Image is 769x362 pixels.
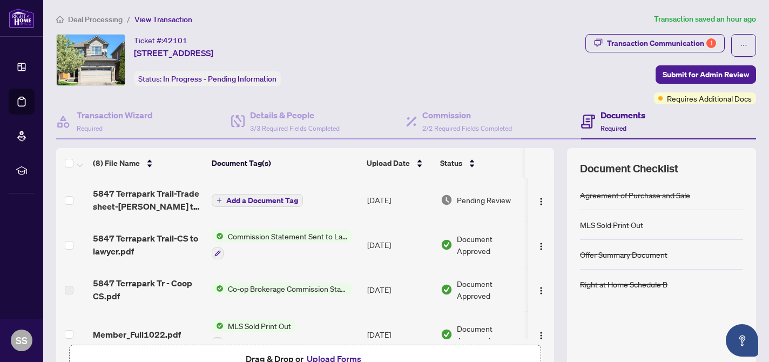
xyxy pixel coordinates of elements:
[441,329,453,340] img: Document Status
[217,198,222,203] span: plus
[532,236,550,253] button: Logo
[706,38,716,48] div: 1
[134,46,213,59] span: [STREET_ADDRESS]
[585,34,725,52] button: Transaction Communication1
[580,189,690,201] div: Agreement of Purchase and Sale
[224,283,352,294] span: Co-op Brokerage Commission Statement
[457,194,511,206] span: Pending Review
[226,197,298,204] span: Add a Document Tag
[93,277,203,303] span: 5847 Terrapark Tr - Coop CS.pdf
[56,16,64,23] span: home
[57,35,125,85] img: IMG-40744058_1.jpg
[656,65,756,84] button: Submit for Admin Review
[212,283,224,294] img: Status Icon
[441,194,453,206] img: Document Status
[532,326,550,343] button: Logo
[250,124,340,132] span: 3/3 Required Fields Completed
[207,148,362,178] th: Document Tag(s)
[532,281,550,298] button: Logo
[436,148,528,178] th: Status
[537,331,545,340] img: Logo
[457,278,524,301] span: Document Approved
[532,191,550,209] button: Logo
[212,230,352,259] button: Status IconCommission Statement Sent to Lawyer
[363,222,436,268] td: [DATE]
[93,328,181,341] span: Member_Full1022.pdf
[601,124,626,132] span: Required
[163,74,276,84] span: In Progress - Pending Information
[212,193,303,207] button: Add a Document Tag
[537,286,545,295] img: Logo
[93,187,203,213] span: 5847 Terrapark Trail-Trade sheet-[PERSON_NAME] to review.pdf
[367,157,410,169] span: Upload Date
[607,35,716,52] div: Transaction Communication
[457,233,524,257] span: Document Approved
[363,268,436,311] td: [DATE]
[740,42,747,49] span: ellipsis
[93,157,140,169] span: (8) File Name
[667,92,752,104] span: Requires Additional Docs
[362,148,436,178] th: Upload Date
[134,71,281,86] div: Status:
[89,148,207,178] th: (8) File Name
[212,283,352,294] button: Status IconCo-op Brokerage Commission Statement
[77,124,103,132] span: Required
[224,320,295,332] span: MLS Sold Print Out
[422,109,512,122] h4: Commission
[212,194,303,207] button: Add a Document Tag
[250,109,340,122] h4: Details & People
[422,124,512,132] span: 2/2 Required Fields Completed
[580,278,667,290] div: Right at Home Schedule B
[134,15,192,24] span: View Transaction
[457,323,524,346] span: Document Approved
[363,178,436,222] td: [DATE]
[134,34,187,46] div: Ticket #:
[127,13,130,25] li: /
[9,8,35,28] img: logo
[16,333,28,348] span: SS
[537,242,545,251] img: Logo
[654,13,756,25] article: Transaction saved an hour ago
[93,232,203,258] span: 5847 Terrapark Trail-CS to lawyer.pdf
[663,66,749,83] span: Submit for Admin Review
[441,239,453,251] img: Document Status
[580,249,667,260] div: Offer Summary Document
[441,284,453,296] img: Document Status
[580,219,643,231] div: MLS Sold Print Out
[163,36,187,45] span: 42101
[537,197,545,206] img: Logo
[212,230,224,242] img: Status Icon
[212,320,295,349] button: Status IconMLS Sold Print Out
[363,311,436,358] td: [DATE]
[224,230,352,242] span: Commission Statement Sent to Lawyer
[580,161,678,176] span: Document Checklist
[212,320,224,332] img: Status Icon
[726,324,758,357] button: Open asap
[601,109,645,122] h4: Documents
[440,157,462,169] span: Status
[77,109,153,122] h4: Transaction Wizard
[68,15,123,24] span: Deal Processing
